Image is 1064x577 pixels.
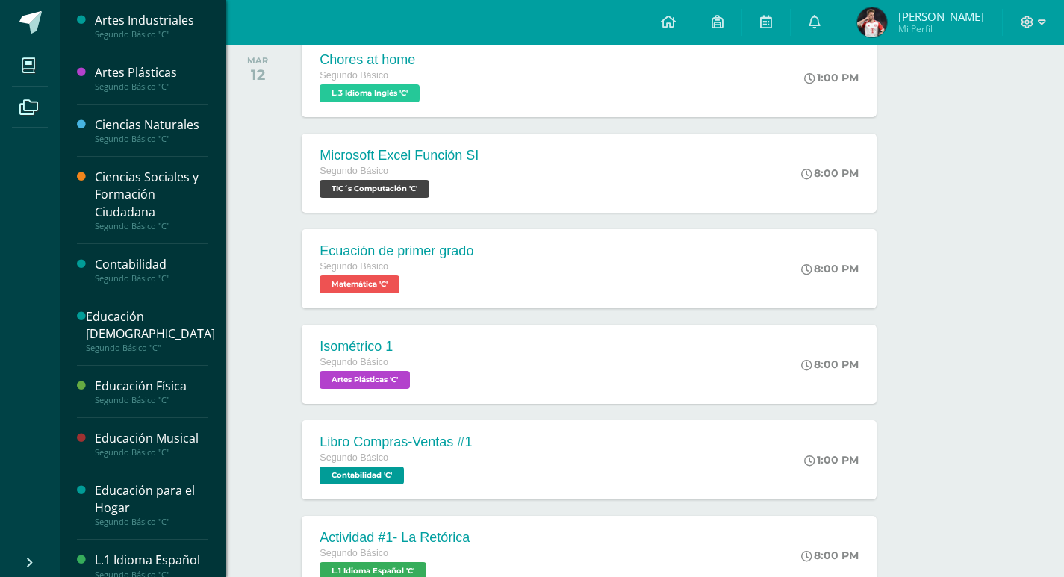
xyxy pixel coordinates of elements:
[95,64,208,81] div: Artes Plásticas
[801,166,859,180] div: 8:00 PM
[320,84,420,102] span: L.3 Idioma Inglés 'C'
[804,453,859,467] div: 1:00 PM
[320,452,388,463] span: Segundo Básico
[320,261,388,272] span: Segundo Básico
[320,275,399,293] span: Matemática 'C'
[857,7,887,37] img: 5c98dc5d1e18a08f2a27312ec0a15bda.png
[320,339,414,355] div: Isométrico 1
[95,552,208,569] div: L.1 Idioma Español
[320,70,388,81] span: Segundo Básico
[320,180,429,198] span: TIC´s Computación 'C'
[898,9,984,24] span: [PERSON_NAME]
[95,256,208,284] a: ContabilidadSegundo Básico "C"
[95,116,208,134] div: Ciencias Naturales
[95,134,208,144] div: Segundo Básico "C"
[95,430,208,458] a: Educación MusicalSegundo Básico "C"
[804,71,859,84] div: 1:00 PM
[95,482,208,527] a: Educación para el HogarSegundo Básico "C"
[95,221,208,231] div: Segundo Básico "C"
[320,166,388,176] span: Segundo Básico
[95,169,208,231] a: Ciencias Sociales y Formación CiudadanaSegundo Básico "C"
[86,308,215,353] a: Educación [DEMOGRAPHIC_DATA]Segundo Básico "C"
[95,12,208,40] a: Artes IndustrialesSegundo Básico "C"
[898,22,984,35] span: Mi Perfil
[247,55,268,66] div: MAR
[95,517,208,527] div: Segundo Básico "C"
[320,371,410,389] span: Artes Plásticas 'C'
[95,430,208,447] div: Educación Musical
[95,81,208,92] div: Segundo Básico "C"
[95,256,208,273] div: Contabilidad
[86,308,215,343] div: Educación [DEMOGRAPHIC_DATA]
[320,434,472,450] div: Libro Compras-Ventas #1
[95,273,208,284] div: Segundo Básico "C"
[95,116,208,144] a: Ciencias NaturalesSegundo Básico "C"
[320,148,479,163] div: Microsoft Excel Función SI
[801,549,859,562] div: 8:00 PM
[247,66,268,84] div: 12
[95,29,208,40] div: Segundo Básico "C"
[95,64,208,92] a: Artes PlásticasSegundo Básico "C"
[801,262,859,275] div: 8:00 PM
[95,395,208,405] div: Segundo Básico "C"
[95,447,208,458] div: Segundo Básico "C"
[86,343,215,353] div: Segundo Básico "C"
[320,467,404,484] span: Contabilidad 'C'
[320,530,470,546] div: Actividad #1- La Retórica
[320,548,388,558] span: Segundo Básico
[801,358,859,371] div: 8:00 PM
[95,169,208,220] div: Ciencias Sociales y Formación Ciudadana
[95,378,208,395] div: Educación Física
[320,243,473,259] div: Ecuación de primer grado
[95,482,208,517] div: Educación para el Hogar
[320,52,423,68] div: Chores at home
[320,357,388,367] span: Segundo Básico
[95,12,208,29] div: Artes Industriales
[95,378,208,405] a: Educación FísicaSegundo Básico "C"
